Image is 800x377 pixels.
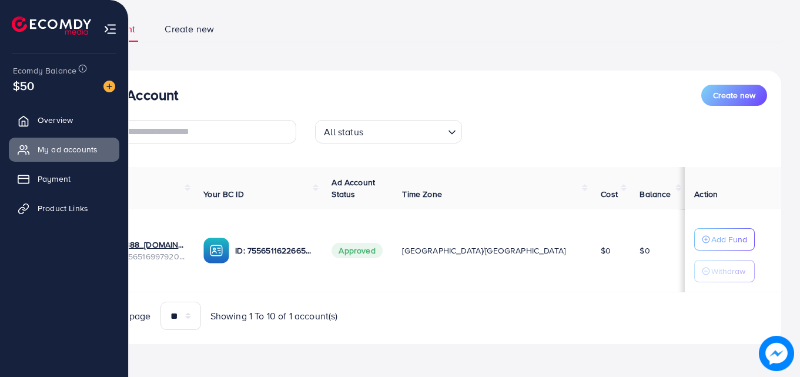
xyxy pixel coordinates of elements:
img: image [759,336,794,371]
span: Product Links [38,202,88,214]
span: Overview [38,114,73,126]
span: Balance [640,188,671,200]
p: ID: 7556511622665945105 [235,243,313,258]
div: <span class='underline'>1032388_stylenden.shop_1759388818810</span></br>7556516997920604178 [107,239,185,263]
span: $50 [13,77,34,94]
span: ID: 7556516997920604178 [107,251,185,262]
a: Overview [9,108,119,132]
span: Create new [165,22,214,36]
a: Payment [9,167,119,191]
span: Ad Account Status [332,176,375,200]
a: Product Links [9,196,119,220]
p: Add Fund [711,232,747,246]
span: Approved [332,243,382,258]
span: Showing 1 To 10 of 1 account(s) [210,309,338,323]
button: Create new [701,85,767,106]
span: $0 [640,245,650,256]
p: Withdraw [711,264,745,278]
span: Payment [38,173,71,185]
button: Withdraw [694,260,755,282]
span: Create new [713,89,755,101]
img: menu [103,22,117,36]
a: My ad accounts [9,138,119,161]
div: Search for option [315,120,462,144]
span: Your BC ID [203,188,244,200]
span: All status [322,124,366,141]
span: Time Zone [402,188,441,200]
h3: List Ad Account [80,86,178,104]
input: Search for option [367,121,443,141]
img: logo [12,16,91,35]
span: $0 [601,245,611,256]
span: Cost [601,188,618,200]
span: Ecomdy Balance [13,65,76,76]
span: [GEOGRAPHIC_DATA]/[GEOGRAPHIC_DATA] [402,245,565,256]
span: Action [694,188,718,200]
span: My ad accounts [38,144,98,155]
button: Add Fund [694,228,755,251]
img: image [103,81,115,92]
a: 1032388_[DOMAIN_NAME]_1759388818810 [107,239,185,251]
img: ic-ba-acc.ded83a64.svg [203,238,229,263]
